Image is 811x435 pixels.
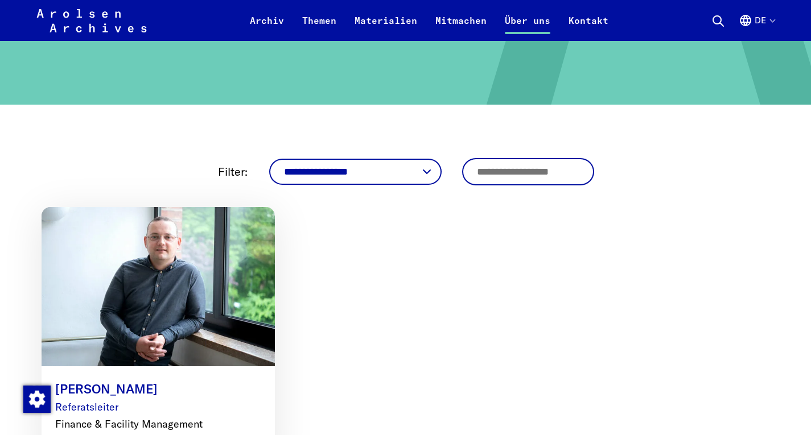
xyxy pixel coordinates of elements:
[293,14,345,41] a: Themen
[426,14,496,41] a: Mitmachen
[42,207,275,366] img: Stefan Rehrmann
[345,14,426,41] a: Materialien
[241,7,617,34] nav: Primär
[559,14,617,41] a: Kontakt
[23,386,51,413] img: Zustimmung ändern
[241,14,293,41] a: Archiv
[496,14,559,41] a: Über uns
[739,14,775,41] button: Deutsch, Sprachauswahl
[218,163,248,180] p: Filter:
[55,416,261,432] p: Finance & Facility Management
[55,400,261,415] p: Referatsleiter
[463,159,593,184] input: Geben Sie den Namen oder die Position ein, um die Liste zu filtern.
[55,380,261,399] p: [PERSON_NAME]
[270,160,441,184] select: Abteilungen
